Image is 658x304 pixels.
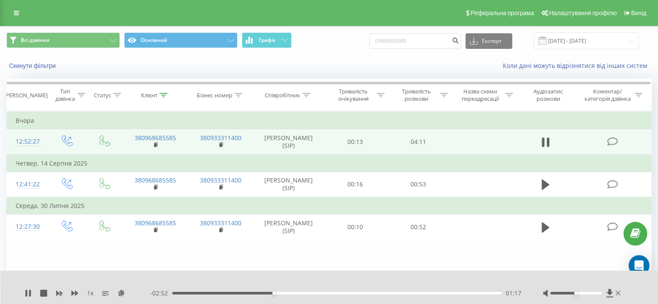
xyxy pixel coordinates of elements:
td: 00:10 [324,214,387,240]
div: Тип дзвінка [55,88,75,102]
td: [PERSON_NAME] (SIP) [254,172,324,197]
input: Пошук за номером [369,33,461,49]
button: Основний [124,32,238,48]
button: Всі дзвінки [6,32,120,48]
td: Четвер, 14 Серпня 2025 [7,155,652,172]
td: Середа, 30 Липня 2025 [7,197,652,214]
span: Вихід [631,10,646,16]
div: Тривалість очікування [332,88,375,102]
a: 380933311400 [200,134,241,142]
td: 04:11 [387,129,449,155]
a: Коли дані можуть відрізнятися вiд інших систем [503,61,652,70]
span: 01:17 [506,289,521,298]
div: Accessibility label [273,291,276,295]
div: Статус [94,92,111,99]
a: 380933311400 [200,219,241,227]
td: 00:52 [387,214,449,240]
td: 00:53 [387,172,449,197]
div: Open Intercom Messenger [629,255,649,276]
td: [PERSON_NAME] (SIP) [254,214,324,240]
td: 00:16 [324,172,387,197]
span: Реферальна програма [471,10,534,16]
span: Графік [259,37,276,43]
div: Клієнт [141,92,157,99]
a: 380968685585 [135,176,176,184]
a: 380968685585 [135,219,176,227]
div: Accessibility label [574,291,578,295]
div: Назва схеми переадресації [458,88,503,102]
td: 00:13 [324,129,387,155]
div: 12:27:30 [16,218,39,235]
a: 380968685585 [135,134,176,142]
span: - 02:52 [150,289,172,298]
button: Графік [242,32,292,48]
div: 12:41:22 [16,176,39,193]
div: Бізнес номер [197,92,232,99]
div: Тривалість розмови [395,88,438,102]
div: Аудіозапис розмови [523,88,574,102]
span: Всі дзвінки [21,37,49,44]
div: Коментар/категорія дзвінка [582,88,632,102]
button: Скинути фільтри [6,62,60,70]
div: [PERSON_NAME] [4,92,48,99]
span: 1 x [87,289,93,298]
div: 12:52:27 [16,133,39,150]
button: Експорт [465,33,512,49]
div: Співробітник [265,92,300,99]
span: Налаштування профілю [549,10,616,16]
td: Вчора [7,112,652,129]
td: [PERSON_NAME] (SIP) [254,129,324,155]
a: 380933311400 [200,176,241,184]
